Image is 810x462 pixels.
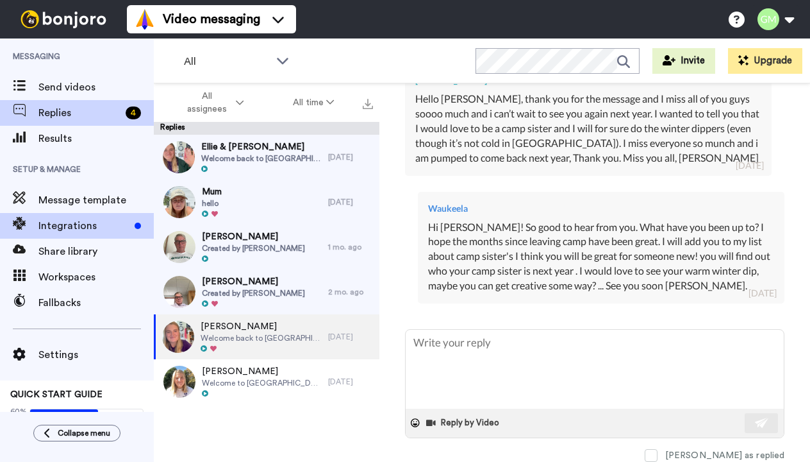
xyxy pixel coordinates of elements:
[154,135,379,180] a: Ellie & [PERSON_NAME]Welcome back to [GEOGRAPHIC_DATA][DATE]
[415,92,761,165] div: Hello [PERSON_NAME], thank you for the message and I miss all of you guys soooo much and i can’t ...
[38,269,154,285] span: Workspaces
[202,365,322,378] span: [PERSON_NAME]
[363,99,373,109] img: export.svg
[736,159,764,172] div: [DATE]
[728,48,802,74] button: Upgrade
[10,406,27,416] span: 60%
[162,321,194,353] img: 8dd6f5dc-8cf5-4e33-bdb2-f4df7b3a45c5-thumb.jpg
[328,332,373,342] div: [DATE]
[201,320,322,333] span: [PERSON_NAME]
[156,85,269,121] button: All assignees
[38,105,120,121] span: Replies
[154,122,379,135] div: Replies
[665,449,784,462] div: [PERSON_NAME] as replied
[38,295,154,311] span: Fallbacks
[428,220,774,293] div: Hi [PERSON_NAME]! So good to hear from you. What have you been up to? I hope the months since lea...
[202,288,305,298] span: Created by [PERSON_NAME]
[58,428,110,438] span: Collapse menu
[202,185,222,198] span: Mum
[163,231,195,263] img: 2f626999-e1a4-4f1b-9c15-e792f9c3fcf8-thumb.jpg
[201,141,322,153] span: Ellie & [PERSON_NAME]
[181,90,233,116] span: All assignees
[163,186,195,218] img: 9b448b19-ca3e-4135-98d2-986de9e25ff1-thumb.jpg
[202,243,305,253] span: Created by [PERSON_NAME]
[202,275,305,288] span: [PERSON_NAME]
[163,366,195,398] img: 04e5562a-e0a7-4ba4-8808-251fc4b11b88-thumb.jpg
[15,10,112,28] img: bj-logo-header-white.svg
[154,359,379,404] a: [PERSON_NAME]Welcome to [GEOGRAPHIC_DATA]![DATE]
[328,197,373,207] div: [DATE]
[38,218,129,234] span: Integrations
[154,314,379,359] a: [PERSON_NAME]Welcome back to [GEOGRAPHIC_DATA] summer 2026[DATE]
[748,287,777,300] div: [DATE]
[38,244,154,259] span: Share library
[428,202,774,215] div: Waukeela
[328,152,373,162] div: [DATE]
[10,390,103,399] span: QUICK START GUIDE
[201,333,322,343] span: Welcome back to [GEOGRAPHIC_DATA] summer 2026
[163,141,195,173] img: 33d902db-9d23-4d04-803c-370475620bc5-thumb.jpg
[425,413,503,432] button: Reply by Video
[184,54,270,69] span: All
[38,80,154,95] span: Send videos
[38,131,154,146] span: Results
[38,347,154,363] span: Settings
[154,180,379,225] a: Mumhello[DATE]
[201,153,322,164] span: Welcome back to [GEOGRAPHIC_DATA]
[126,107,141,119] div: 4
[154,269,379,314] a: [PERSON_NAME]Created by [PERSON_NAME]2 mo. ago
[269,91,360,114] button: All time
[33,425,120,441] button: Collapse menu
[652,48,715,74] button: Invite
[359,93,377,112] button: Export all results that match these filters now.
[163,276,195,308] img: 448ca1ec-abe2-4e11-b68c-f4c91e9e234c-thumb.jpg
[202,378,322,388] span: Welcome to [GEOGRAPHIC_DATA]!
[154,225,379,269] a: [PERSON_NAME]Created by [PERSON_NAME]1 mo. ago
[328,287,373,297] div: 2 mo. ago
[38,193,154,208] span: Message template
[328,242,373,252] div: 1 mo. ago
[163,10,260,28] span: Video messaging
[755,418,769,428] img: send-white.svg
[135,9,155,30] img: vm-color.svg
[328,377,373,387] div: [DATE]
[202,198,222,209] span: hello
[202,230,305,243] span: [PERSON_NAME]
